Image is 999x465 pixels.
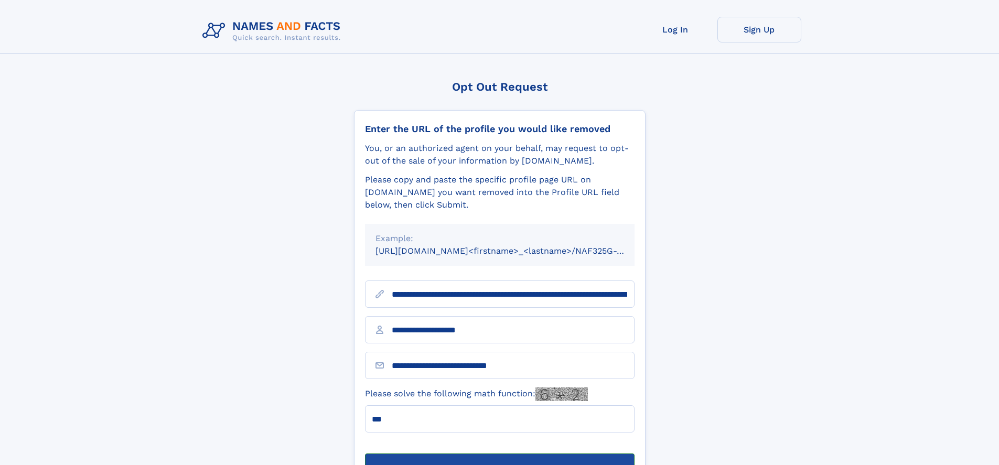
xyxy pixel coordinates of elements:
[633,17,717,42] a: Log In
[365,142,635,167] div: You, or an authorized agent on your behalf, may request to opt-out of the sale of your informatio...
[717,17,801,42] a: Sign Up
[198,17,349,45] img: Logo Names and Facts
[375,232,624,245] div: Example:
[365,387,588,401] label: Please solve the following math function:
[365,174,635,211] div: Please copy and paste the specific profile page URL on [DOMAIN_NAME] you want removed into the Pr...
[365,123,635,135] div: Enter the URL of the profile you would like removed
[375,246,654,256] small: [URL][DOMAIN_NAME]<firstname>_<lastname>/NAF325G-xxxxxxxx
[354,80,646,93] div: Opt Out Request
